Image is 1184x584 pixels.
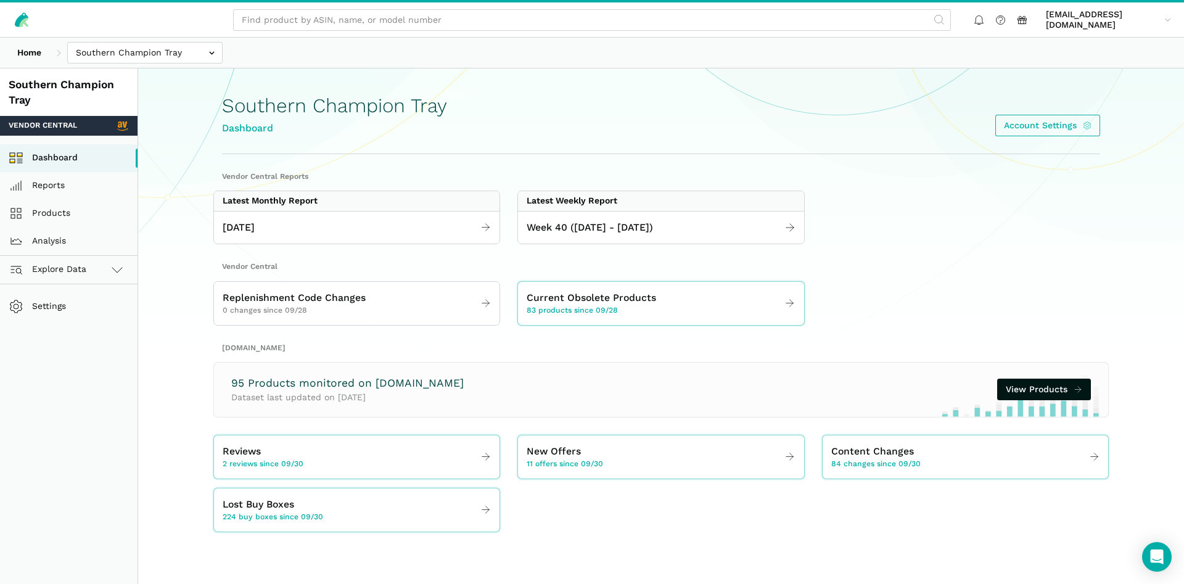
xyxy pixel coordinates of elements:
[223,195,318,207] div: Latest Monthly Report
[214,216,499,240] a: [DATE]
[9,120,77,131] span: Vendor Central
[823,440,1108,474] a: Content Changes 84 changes since 09/30
[222,171,1100,183] h2: Vendor Central Reports
[527,195,617,207] div: Latest Weekly Report
[214,493,499,527] a: Lost Buy Boxes 224 buy boxes since 09/30
[222,95,447,117] h1: Southern Champion Tray
[518,440,804,474] a: New Offers 11 offers since 09/30
[223,497,294,512] span: Lost Buy Boxes
[527,459,603,470] span: 11 offers since 09/30
[831,444,914,459] span: Content Changes
[222,121,447,136] div: Dashboard
[231,391,464,404] p: Dataset last updated on [DATE]
[9,77,129,107] div: Southern Champion Tray
[1006,383,1067,396] span: View Products
[223,290,366,306] span: Replenishment Code Changes
[9,42,50,64] a: Home
[13,262,86,277] span: Explore Data
[518,286,804,321] a: Current Obsolete Products 83 products since 09/28
[1046,9,1160,31] span: [EMAIL_ADDRESS][DOMAIN_NAME]
[527,290,656,306] span: Current Obsolete Products
[527,444,581,459] span: New Offers
[222,343,1100,354] h2: [DOMAIN_NAME]
[995,115,1101,136] a: Account Settings
[67,42,223,64] input: Southern Champion Tray
[223,512,323,523] span: 224 buy boxes since 09/30
[223,220,255,236] span: [DATE]
[1042,7,1175,33] a: [EMAIL_ADDRESS][DOMAIN_NAME]
[223,459,303,470] span: 2 reviews since 09/30
[223,305,307,316] span: 0 changes since 09/28
[527,305,618,316] span: 83 products since 09/28
[831,459,921,470] span: 84 changes since 09/30
[1142,542,1172,572] div: Open Intercom Messenger
[222,261,1100,273] h2: Vendor Central
[231,376,464,391] h3: 95 Products monitored on [DOMAIN_NAME]
[233,9,951,31] input: Find product by ASIN, name, or model number
[214,286,499,321] a: Replenishment Code Changes 0 changes since 09/28
[997,379,1091,400] a: View Products
[214,440,499,474] a: Reviews 2 reviews since 09/30
[518,216,804,240] a: Week 40 ([DATE] - [DATE])
[527,220,653,236] span: Week 40 ([DATE] - [DATE])
[223,444,261,459] span: Reviews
